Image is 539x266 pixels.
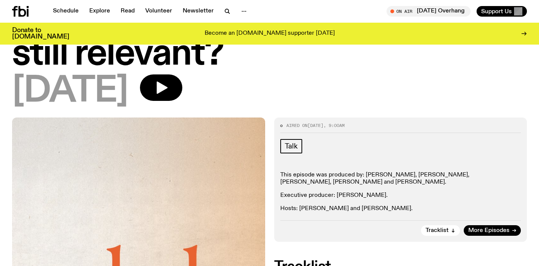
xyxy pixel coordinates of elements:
[286,122,308,128] span: Aired on
[280,192,521,199] p: Executive producer: [PERSON_NAME].
[12,27,69,40] h3: Donate to [DOMAIN_NAME]
[323,122,345,128] span: , 9:00am
[85,6,115,17] a: Explore
[280,139,302,153] a: Talk
[178,6,218,17] a: Newsletter
[285,142,298,150] span: Talk
[308,122,323,128] span: [DATE]
[468,228,509,234] span: More Episodes
[464,225,521,236] a: More Episodes
[141,6,177,17] a: Volunteer
[280,205,521,212] p: Hosts: [PERSON_NAME] and [PERSON_NAME].
[477,6,527,17] button: Support Us
[12,74,128,108] span: [DATE]
[387,6,471,17] button: On Air[DATE] Overhang
[48,6,83,17] a: Schedule
[116,6,139,17] a: Read
[205,30,335,37] p: Become an [DOMAIN_NAME] supporter [DATE]
[426,228,449,234] span: Tracklist
[481,8,512,15] span: Support Us
[280,172,521,186] p: This episode was produced by: [PERSON_NAME], [PERSON_NAME], [PERSON_NAME], [PERSON_NAME] and [PER...
[421,225,460,236] button: Tracklist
